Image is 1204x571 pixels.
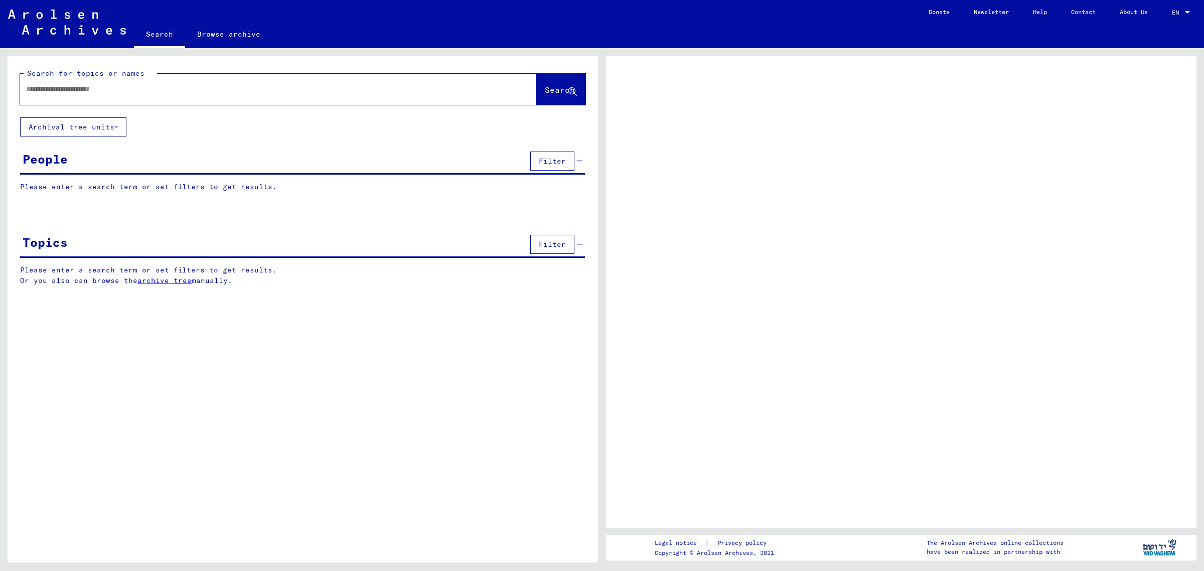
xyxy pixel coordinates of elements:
img: yv_logo.png [1141,535,1178,560]
span: Filter [539,157,566,166]
div: People [23,150,68,168]
p: The Arolsen Archives online collections [927,538,1064,547]
a: Legal notice [655,538,705,548]
span: Search [545,85,575,95]
button: Search [536,74,585,105]
button: Filter [530,152,574,171]
span: EN [1172,9,1183,16]
mat-label: Search for topics or names [27,69,144,78]
a: Search [134,22,185,48]
div: Topics [23,233,68,251]
p: Please enter a search term or set filters to get results. [20,182,585,192]
div: | [655,538,779,548]
a: Browse archive [185,22,272,46]
p: Please enter a search term or set filters to get results. Or you also can browse the manually. [20,265,585,286]
button: Archival tree units [20,117,126,136]
a: archive tree [137,276,192,285]
a: Privacy policy [709,538,779,548]
p: Copyright © Arolsen Archives, 2021 [655,548,779,557]
span: Filter [539,240,566,249]
p: have been realized in partnership with [927,547,1064,556]
button: Filter [530,235,574,254]
img: Arolsen_neg.svg [8,10,126,35]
